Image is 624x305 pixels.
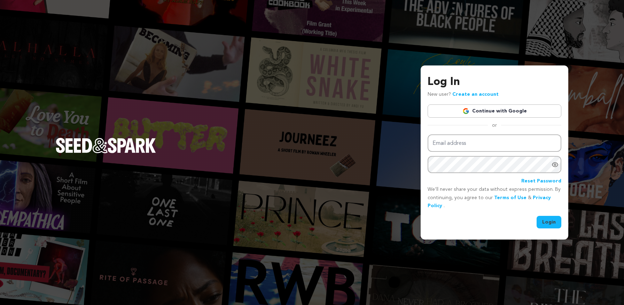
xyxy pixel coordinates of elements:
a: Show password as plain text. Warning: this will display your password on the screen. [552,161,559,168]
button: Login [537,216,561,228]
h3: Log In [428,74,561,91]
p: We’ll never share your data without express permission. By continuing, you agree to our & . [428,186,561,210]
a: Terms of Use [494,195,526,200]
a: Seed&Spark Homepage [56,138,156,167]
img: Google logo [462,108,469,115]
a: Continue with Google [428,104,561,118]
span: or [488,122,501,129]
input: Email address [428,134,561,152]
img: Seed&Spark Logo [56,138,156,153]
p: New user? [428,91,499,99]
a: Reset Password [521,177,561,186]
a: Create an account [452,92,499,97]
